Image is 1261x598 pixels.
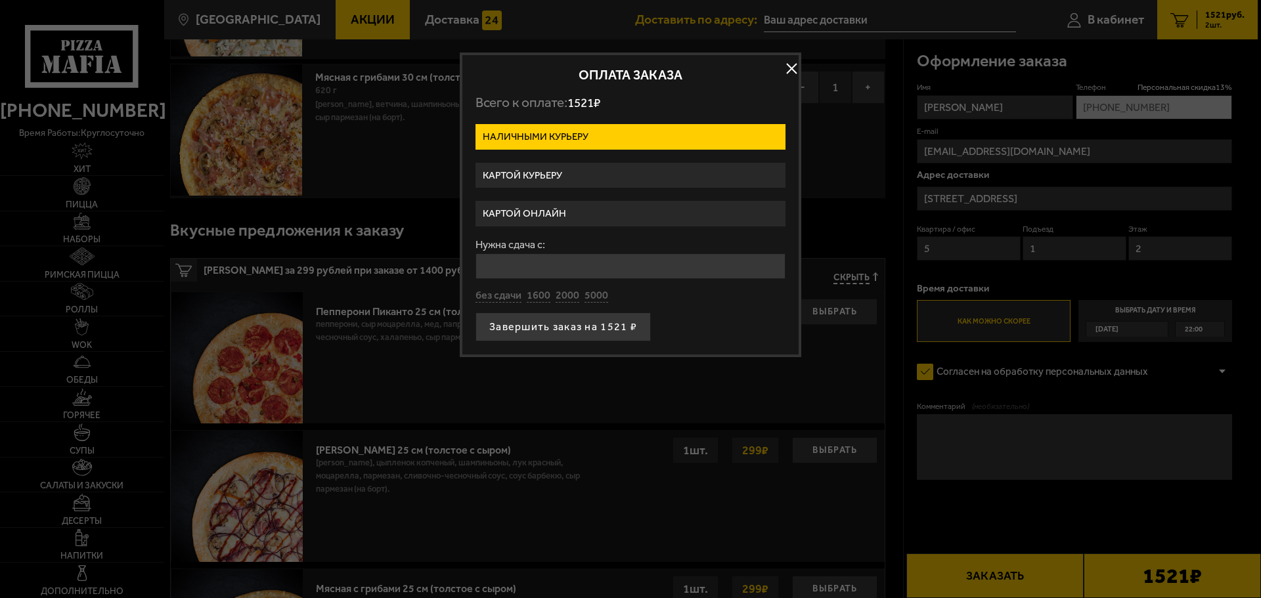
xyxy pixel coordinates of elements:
[476,240,785,250] label: Нужна сдача с:
[476,289,521,303] button: без сдачи
[476,124,785,150] label: Наличными курьеру
[476,163,785,188] label: Картой курьеру
[567,95,600,110] span: 1521 ₽
[476,95,785,111] p: Всего к оплате:
[476,312,651,341] button: Завершить заказ на 1521 ₽
[556,289,579,303] button: 2000
[585,289,608,303] button: 5000
[527,289,550,303] button: 1600
[476,201,785,226] label: Картой онлайн
[476,68,785,81] h2: Оплата заказа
